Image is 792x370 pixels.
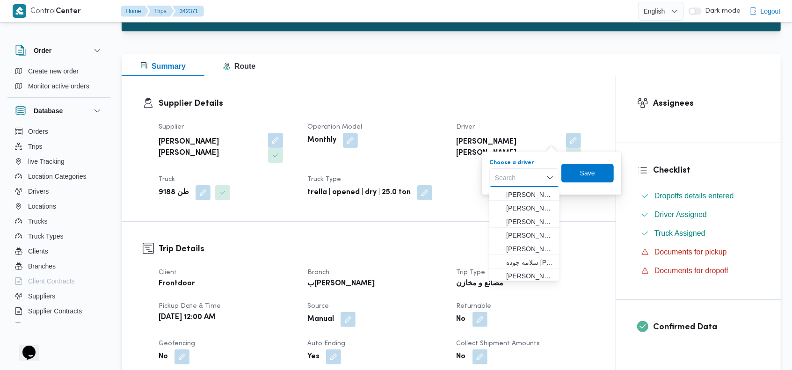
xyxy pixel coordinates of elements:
button: Locations [11,199,107,214]
span: Driver Assigned [654,210,707,218]
span: Truck Type [307,176,341,182]
span: Truck Assigned [654,228,705,239]
button: Documents for pickup [638,245,760,260]
span: Branches [28,261,56,272]
span: Branch [307,269,329,276]
span: Locations [28,201,56,212]
span: Documents for dropoff [654,265,728,276]
b: مصانع و مخازن [457,278,504,290]
span: [PERSON_NAME] [PERSON_NAME] [506,203,554,214]
b: trella | opened | dry | 25.0 ton [307,187,411,198]
b: ب[PERSON_NAME] [307,278,375,290]
button: صلاح حمدي احمد بيومي [489,241,559,255]
iframe: chat widget [9,333,39,361]
span: Truck Assigned [654,229,705,237]
span: Devices [28,320,51,332]
b: Yes [307,351,320,363]
span: Clients [28,246,48,257]
b: No [457,314,466,325]
span: Dark mode [702,7,741,15]
button: محمود محمد الفيل عبد العزيز ابراهيم ابراهيم [489,187,559,201]
span: Documents for dropoff [654,267,728,275]
span: [PERSON_NAME] [506,270,554,282]
button: Monitor active orders [11,79,107,94]
button: Orders [11,124,107,139]
span: Client Contracts [28,276,75,287]
span: Truck Types [28,231,63,242]
span: Dropoffs details entered [654,192,734,200]
span: Drivers [28,186,49,197]
b: No [457,351,466,363]
button: Suppliers [11,289,107,304]
button: Truck Types [11,229,107,244]
button: Documents for dropoff [638,263,760,278]
h3: Supplier Details [159,97,595,110]
b: [DATE] 12:00 AM [159,312,216,323]
button: Supplier Contracts [11,304,107,319]
span: Route [223,62,255,70]
span: Collect Shipment Amounts [457,341,540,347]
button: Drivers [11,184,107,199]
button: live Tracking [11,154,107,169]
span: Dropoffs details entered [654,190,734,202]
button: احمد نجار بن حسن [489,268,559,282]
h3: Database [34,105,63,116]
img: X8yXhbKr1z7QwAAAABJRU5ErkJggg== [13,4,26,18]
button: Client Contracts [11,274,107,289]
b: Monthly [307,135,336,146]
b: Frontdoor [159,278,195,290]
button: Trips [11,139,107,154]
span: Trucks [28,216,47,227]
b: No [159,351,168,363]
b: [PERSON_NAME] [PERSON_NAME] [159,137,262,159]
h3: Order [34,45,51,56]
span: Monitor active orders [28,80,89,92]
span: [PERSON_NAME] [PERSON_NAME] [506,230,554,241]
button: Close list of options [546,174,554,181]
span: [PERSON_NAME] [506,243,554,254]
span: [PERSON_NAME] [PERSON_NAME] [506,216,554,227]
div: Order [7,64,110,97]
button: Devices [11,319,107,334]
button: Truck Assigned [638,226,760,241]
button: ابراهيم عبدالنبي سيد احمد محمد الطور [489,201,559,214]
span: Driver Assigned [654,209,707,220]
b: Center [56,8,81,15]
button: Logout [746,2,785,21]
h3: Assignees [653,97,760,110]
h3: Confirmed Data [653,321,760,334]
div: Database [7,124,110,326]
button: Create new order [11,64,107,79]
button: Dropoffs details entered [638,189,760,203]
button: Save [561,164,614,182]
span: Truck [159,176,175,182]
button: سلامه جوده ابوطالب محمد عواد [489,255,559,268]
label: Choose a driver [489,159,534,167]
button: Branches [11,259,107,274]
h3: Trip Details [159,243,595,255]
button: Database [15,105,103,116]
button: أحمد السعيد عبد المطلب [489,228,559,241]
span: Summary [140,62,186,70]
span: Documents for pickup [654,248,727,256]
span: Orders [28,126,48,137]
h3: Checklist [653,164,760,177]
b: [PERSON_NAME] [PERSON_NAME] [457,137,559,159]
button: محمد عبد العزيز مصطفى [489,214,559,228]
button: Clients [11,244,107,259]
b: Manual [307,314,334,325]
span: Supplier Contracts [28,305,82,317]
span: Returnable [457,303,492,309]
span: Source [307,303,329,309]
span: Supplier [159,124,184,130]
button: Location Categories [11,169,107,184]
span: Logout [761,6,781,17]
span: Suppliers [28,290,55,302]
span: Driver [457,124,475,130]
span: Trip Type [457,269,486,276]
button: 342371 [172,6,204,17]
span: سلامه جوده [PERSON_NAME] [506,257,554,268]
span: Documents for pickup [654,247,727,258]
button: Trips [147,6,174,17]
span: Create new order [28,65,79,77]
